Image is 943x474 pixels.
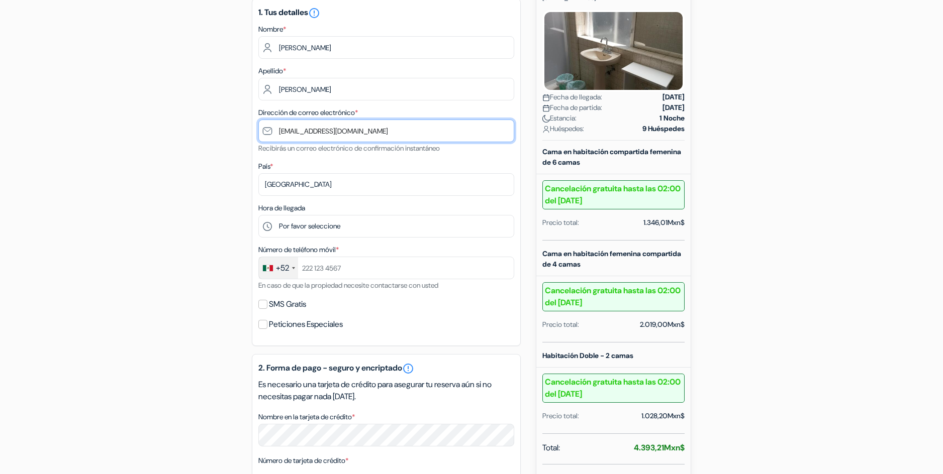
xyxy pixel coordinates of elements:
[276,262,289,274] div: +52
[542,126,550,133] img: user_icon.svg
[258,7,514,19] h5: 1. Tus detalles
[641,411,685,421] div: 1.028,20Mxn$
[542,115,550,123] img: moon.svg
[642,124,685,134] strong: 9 Huéspedes
[663,92,685,102] strong: [DATE]
[659,113,685,124] strong: 1 Noche
[308,7,320,19] i: error_outline
[258,281,438,290] small: En caso de que la propiedad necesite contactarse con usted
[542,217,579,228] div: Precio total:
[258,144,440,153] small: Recibirás un correo electrónico de confirmación instantáneo
[258,412,355,422] label: Nombre en la tarjeta de crédito
[258,120,514,142] input: Introduzca la dirección de correo electrónico
[258,161,273,172] label: País
[258,24,286,35] label: Nombre
[542,180,685,209] b: Cancelación gratuita hasta las 02:00 del [DATE]
[258,203,305,213] label: Hora de llegada
[640,319,685,330] div: 2.019,00Mxn$
[542,94,550,101] img: calendar.svg
[663,102,685,113] strong: [DATE]
[634,442,685,453] strong: 4.393,21Mxn$
[258,245,339,255] label: Número de teléfono móvil
[258,363,514,375] h5: 2. Forma de pago - seguro y encriptado
[269,317,343,331] label: Peticiones Especiales
[542,282,685,311] b: Cancelación gratuita hasta las 02:00 del [DATE]
[258,66,286,76] label: Apellido
[542,92,602,102] span: Fecha de llegada:
[542,113,577,124] span: Estancia:
[259,257,298,279] div: Mexico (México): +52
[542,102,602,113] span: Fecha de partida:
[542,104,550,112] img: calendar.svg
[269,297,306,311] label: SMS Gratis
[258,78,514,100] input: Introduzca el apellido
[542,124,584,134] span: Huéspedes:
[542,249,681,269] b: Cama en habitación femenina compartida de 4 camas
[258,455,348,466] label: Número de tarjeta de crédito
[643,217,685,228] div: 1.346,01Mxn$
[542,442,560,454] span: Total:
[258,107,358,118] label: Dirección de correo electrónico
[542,319,579,330] div: Precio total:
[542,147,681,167] b: Cama en habitación compartida femenina de 6 camas
[258,36,514,59] input: Ingrese el nombre
[402,363,414,375] a: error_outline
[258,379,514,403] p: Es necesario una tarjeta de crédito para asegurar tu reserva aún si no necesitas pagar nada [DATE].
[258,257,514,279] input: 222 123 4567
[542,374,685,403] b: Cancelación gratuita hasta las 02:00 del [DATE]
[308,7,320,18] a: error_outline
[542,411,579,421] div: Precio total:
[542,351,633,360] b: Habitación Doble - 2 camas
